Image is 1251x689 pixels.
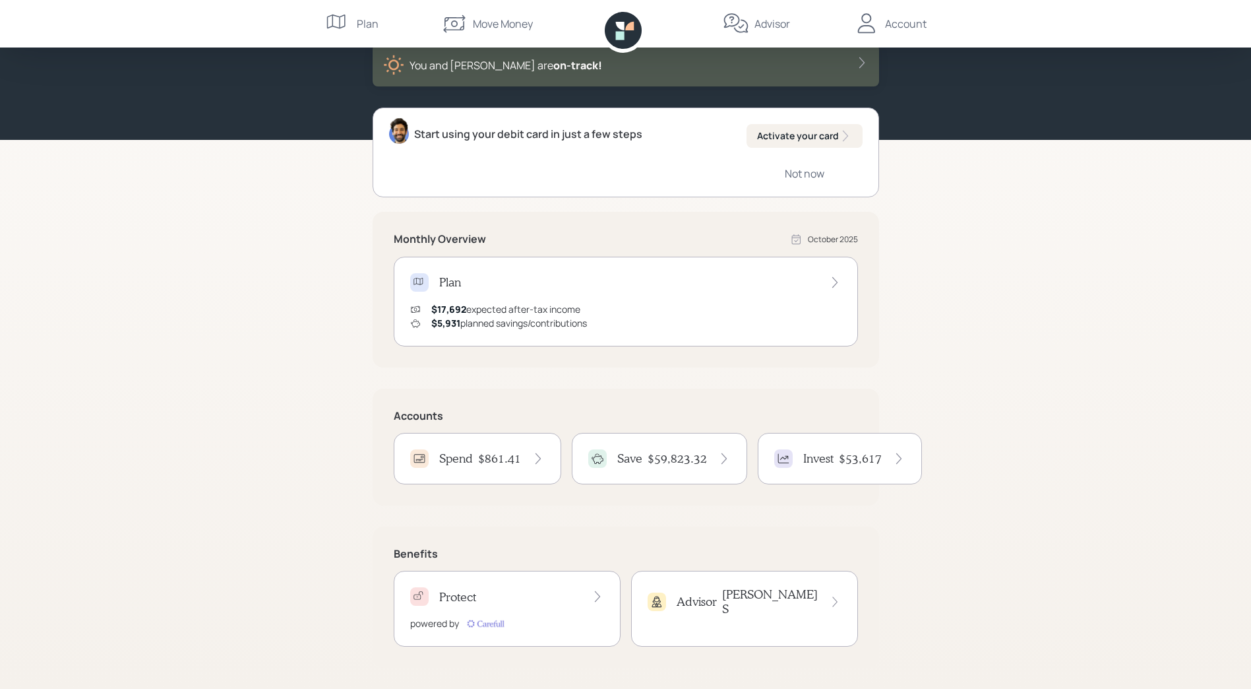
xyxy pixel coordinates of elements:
h4: Plan [439,275,461,290]
h5: Accounts [394,410,858,422]
img: sunny-XHVQM73Q.digested.png [383,55,404,76]
h4: Save [617,451,642,466]
div: Start using your debit card in just a few steps [414,126,642,142]
img: carefull-M2HCGCDH.digested.png [464,617,506,630]
img: eric-schwartz-headshot.png [389,117,409,144]
div: Not now [785,166,824,181]
div: planned savings/contributions [431,316,587,330]
h4: Invest [803,451,834,466]
h4: Spend [439,451,473,466]
div: Advisor [754,16,790,32]
h4: $59,823.32 [648,451,707,466]
div: October 2025 [808,234,858,246]
div: powered by [410,616,459,630]
h4: Protect [439,590,476,605]
h4: Advisor [677,595,717,609]
h4: [PERSON_NAME] S [722,587,819,616]
h5: Monthly Overview [394,233,486,246]
h4: $861.41 [478,451,521,466]
div: expected after-tax income [431,302,580,316]
div: Plan [357,16,379,32]
div: You and [PERSON_NAME] are [410,57,602,73]
span: $17,692 [431,303,466,315]
div: Account [885,16,927,32]
h5: Benefits [394,548,858,560]
span: on‑track! [553,58,602,73]
span: $5,931 [431,317,460,329]
div: Activate your card [757,129,852,143]
button: Activate your card [747,124,863,148]
div: Move Money [473,16,533,32]
h4: $53,617 [839,451,882,466]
